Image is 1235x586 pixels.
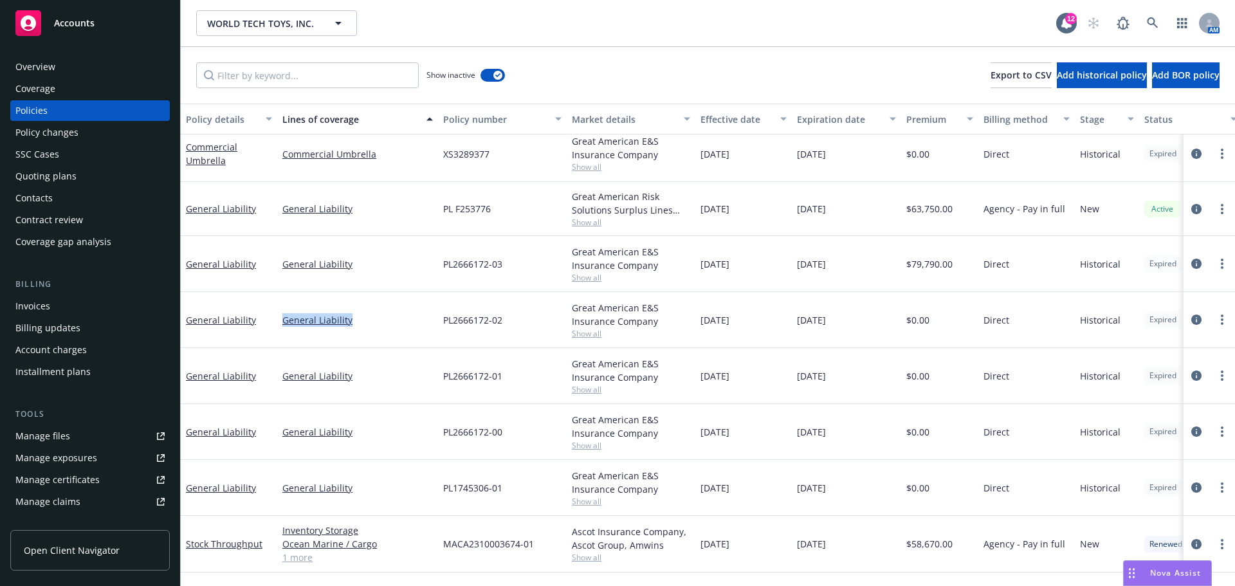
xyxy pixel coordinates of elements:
[700,257,729,271] span: [DATE]
[1189,146,1204,161] a: circleInformation
[24,544,120,557] span: Open Client Navigator
[906,537,953,551] span: $58,670.00
[10,448,170,468] a: Manage exposures
[10,166,170,187] a: Quoting plans
[983,202,1065,215] span: Agency - Pay in full
[15,513,76,534] div: Manage BORs
[1080,481,1121,495] span: Historical
[1081,10,1106,36] a: Start snowing
[1149,482,1176,493] span: Expired
[10,144,170,165] a: SSC Cases
[438,104,567,134] button: Policy number
[15,188,53,208] div: Contacts
[700,202,729,215] span: [DATE]
[10,100,170,121] a: Policies
[700,481,729,495] span: [DATE]
[906,369,929,383] span: $0.00
[10,188,170,208] a: Contacts
[282,113,419,126] div: Lines of coverage
[15,426,70,446] div: Manage files
[1150,567,1201,578] span: Nova Assist
[186,113,258,126] div: Policy details
[991,69,1052,81] span: Export to CSV
[1214,256,1230,271] a: more
[797,313,826,327] span: [DATE]
[1214,480,1230,495] a: more
[983,313,1009,327] span: Direct
[1189,480,1204,495] a: circleInformation
[906,313,929,327] span: $0.00
[186,482,256,494] a: General Liability
[10,122,170,143] a: Policy changes
[1189,368,1204,383] a: circleInformation
[797,369,826,383] span: [DATE]
[10,362,170,382] a: Installment plans
[181,104,277,134] button: Policy details
[1214,536,1230,552] a: more
[700,425,729,439] span: [DATE]
[10,296,170,316] a: Invoices
[1080,202,1099,215] span: New
[10,210,170,230] a: Contract review
[906,257,953,271] span: $79,790.00
[15,362,91,382] div: Installment plans
[1149,538,1182,550] span: Renewed
[10,340,170,360] a: Account charges
[1080,369,1121,383] span: Historical
[282,202,433,215] a: General Liability
[15,470,100,490] div: Manage certificates
[426,69,475,80] span: Show inactive
[10,318,170,338] a: Billing updates
[1075,104,1139,134] button: Stage
[983,537,1065,551] span: Agency - Pay in full
[1110,10,1136,36] a: Report a Bug
[443,537,534,551] span: MACA2310003674-01
[1149,370,1176,381] span: Expired
[906,202,953,215] span: $63,750.00
[572,384,690,395] span: Show all
[983,113,1056,126] div: Billing method
[978,104,1075,134] button: Billing method
[572,413,690,440] div: Great American E&S Insurance Company
[443,313,502,327] span: PL2666172-02
[1214,201,1230,217] a: more
[443,257,502,271] span: PL2666172-03
[797,113,882,126] div: Expiration date
[10,513,170,534] a: Manage BORs
[572,161,690,172] span: Show all
[282,537,433,551] a: Ocean Marine / Cargo
[1144,113,1223,126] div: Status
[991,62,1052,88] button: Export to CSV
[1080,425,1121,439] span: Historical
[792,104,901,134] button: Expiration date
[797,537,826,551] span: [DATE]
[700,113,773,126] div: Effective date
[700,369,729,383] span: [DATE]
[15,318,80,338] div: Billing updates
[15,144,59,165] div: SSC Cases
[797,257,826,271] span: [DATE]
[443,202,491,215] span: PL F253776
[443,147,489,161] span: XS3289377
[443,425,502,439] span: PL2666172-00
[572,469,690,496] div: Great American E&S Insurance Company
[15,210,83,230] div: Contract review
[15,166,77,187] div: Quoting plans
[572,440,690,451] span: Show all
[10,408,170,421] div: Tools
[797,202,826,215] span: [DATE]
[1189,201,1204,217] a: circleInformation
[700,313,729,327] span: [DATE]
[196,62,419,88] input: Filter by keyword...
[1149,426,1176,437] span: Expired
[1214,368,1230,383] a: more
[15,340,87,360] div: Account charges
[282,257,433,271] a: General Liability
[1124,561,1140,585] div: Drag to move
[186,314,256,326] a: General Liability
[282,425,433,439] a: General Liability
[282,147,433,161] a: Commercial Umbrella
[15,57,55,77] div: Overview
[1080,147,1121,161] span: Historical
[572,301,690,328] div: Great American E&S Insurance Company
